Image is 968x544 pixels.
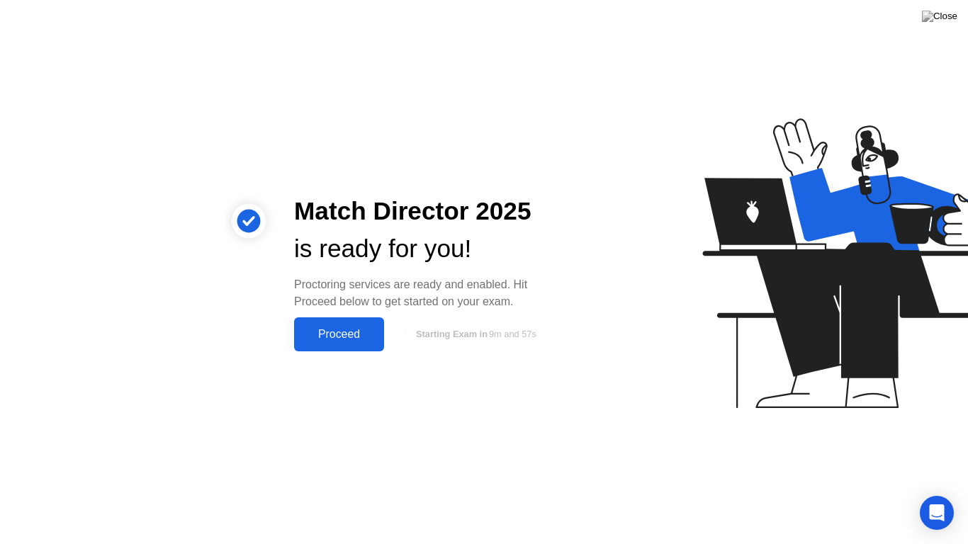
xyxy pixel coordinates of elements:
span: 9m and 57s [489,329,536,339]
div: Open Intercom Messenger [920,496,954,530]
div: is ready for you! [294,230,558,268]
button: Proceed [294,317,384,351]
button: Starting Exam in9m and 57s [391,321,558,348]
img: Close [922,11,957,22]
div: Match Director 2025 [294,193,558,230]
div: Proctoring services are ready and enabled. Hit Proceed below to get started on your exam. [294,276,558,310]
div: Proceed [298,328,380,341]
